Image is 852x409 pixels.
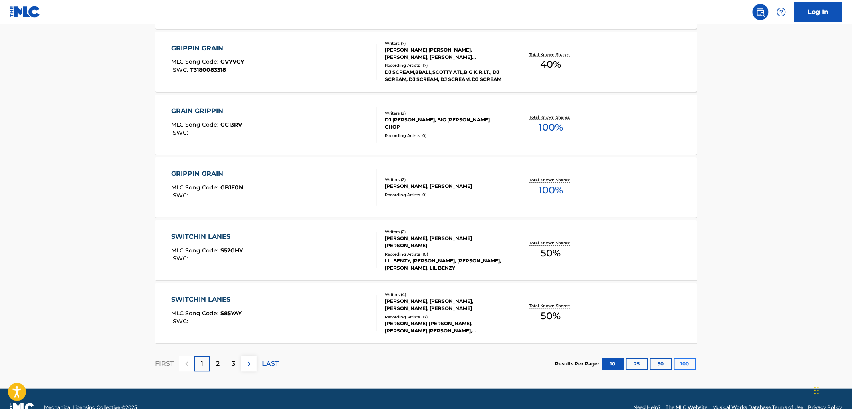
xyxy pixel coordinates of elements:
[385,183,506,190] div: [PERSON_NAME], [PERSON_NAME]
[172,58,221,66] span: MLC Song Code :
[385,292,506,298] div: Writers ( 4 )
[155,157,697,218] a: GRIPPIN GRAINMLC Song Code:GB1F0NISWC:Writers (2)[PERSON_NAME], [PERSON_NAME]Recording Artists (0...
[172,129,190,137] span: ISWC :
[529,177,572,183] p: Total Known Shares:
[650,358,672,370] button: 50
[773,4,789,20] div: Help
[221,310,242,317] span: S85YAY
[172,44,244,53] div: GRIPPIN GRAIN
[385,63,506,69] div: Recording Artists ( 17 )
[385,46,506,61] div: [PERSON_NAME] [PERSON_NAME], [PERSON_NAME], [PERSON_NAME] VONZELLAIRE [PERSON_NAME], [PERSON_NAME...
[814,379,819,403] div: Drag
[172,310,221,317] span: MLC Song Code :
[221,184,244,191] span: GB1F0N
[172,255,190,262] span: ISWC :
[172,66,190,74] span: ISWC :
[385,298,506,312] div: [PERSON_NAME], [PERSON_NAME], [PERSON_NAME], [PERSON_NAME]
[155,32,697,92] a: GRIPPIN GRAINMLC Song Code:GV7VCYISWC:T3180083318Writers (7)[PERSON_NAME] [PERSON_NAME], [PERSON_...
[155,95,697,155] a: GRAIN GRIPPINMLC Song Code:GC13RVISWC:Writers (2)DJ [PERSON_NAME], BIG [PERSON_NAME] CHOPRecordin...
[385,258,506,272] div: LIL BENZY, [PERSON_NAME], [PERSON_NAME], [PERSON_NAME], LIL BENZY
[812,371,852,409] iframe: Chat Widget
[626,358,648,370] button: 25
[172,121,221,129] span: MLC Song Code :
[385,314,506,320] div: Recording Artists ( 17 )
[172,192,190,199] span: ISWC :
[529,303,572,309] p: Total Known Shares:
[385,69,506,83] div: DJ SCREAM,8BALL,SCOTTY ATL,BIG K.R.I.T., DJ SCREAM, DJ SCREAM, DJ SCREAM, DJ SCREAM
[777,7,786,17] img: help
[539,183,563,198] span: 100 %
[172,295,242,305] div: SWITCHIN LANES
[201,359,204,369] p: 1
[385,40,506,46] div: Writers ( 7 )
[221,58,244,66] span: GV7VCY
[385,229,506,235] div: Writers ( 2 )
[541,58,561,72] span: 40 %
[794,2,842,22] a: Log In
[155,283,697,343] a: SWITCHIN LANESMLC Song Code:S85YAYISWC:Writers (4)[PERSON_NAME], [PERSON_NAME], [PERSON_NAME], [P...
[216,359,220,369] p: 2
[172,247,221,254] span: MLC Song Code :
[529,115,572,121] p: Total Known Shares:
[753,4,769,20] a: Public Search
[385,235,506,250] div: [PERSON_NAME], [PERSON_NAME] [PERSON_NAME]
[756,7,765,17] img: search
[385,252,506,258] div: Recording Artists ( 10 )
[232,359,235,369] p: 3
[244,359,254,369] img: right
[674,358,696,370] button: 100
[602,358,624,370] button: 10
[172,318,190,325] span: ISWC :
[155,220,697,280] a: SWITCHIN LANESMLC Song Code:S52GHYISWC:Writers (2)[PERSON_NAME], [PERSON_NAME] [PERSON_NAME]Recor...
[155,359,174,369] p: FIRST
[385,133,506,139] div: Recording Artists ( 0 )
[10,6,40,18] img: MLC Logo
[385,111,506,117] div: Writers ( 2 )
[221,121,242,129] span: GC13RV
[190,66,226,74] span: T3180083318
[172,184,221,191] span: MLC Song Code :
[529,52,572,58] p: Total Known Shares:
[172,169,244,179] div: GRIPPIN GRAIN
[262,359,279,369] p: LAST
[385,117,506,131] div: DJ [PERSON_NAME], BIG [PERSON_NAME] CHOP
[539,121,563,135] span: 100 %
[172,107,242,116] div: GRAIN GRIPPIN
[221,247,243,254] span: S52GHY
[529,240,572,246] p: Total Known Shares:
[385,320,506,335] div: [PERSON_NAME]|[PERSON_NAME], [PERSON_NAME],[PERSON_NAME],[PERSON_NAME], [PERSON_NAME], [PERSON_NA...
[172,232,243,242] div: SWITCHIN LANES
[541,246,561,261] span: 50 %
[385,177,506,183] div: Writers ( 2 )
[385,192,506,198] div: Recording Artists ( 0 )
[555,361,601,368] p: Results Per Page:
[541,309,561,324] span: 50 %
